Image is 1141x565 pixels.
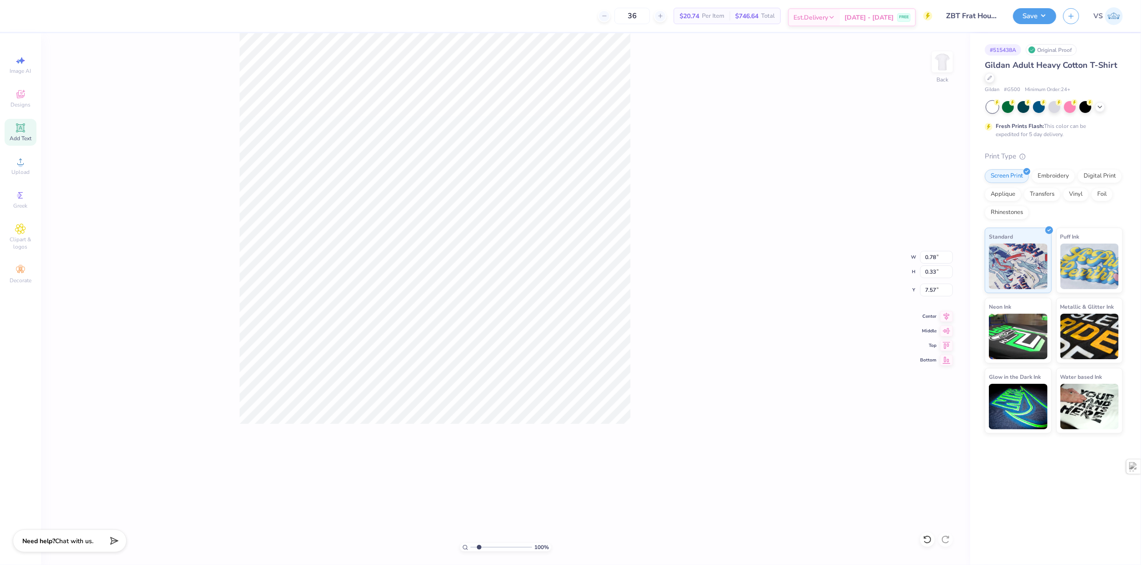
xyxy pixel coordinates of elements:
span: Clipart & logos [5,236,36,250]
img: Volodymyr Sobko [1105,7,1123,25]
span: Minimum Order: 24 + [1025,86,1070,94]
div: This color can be expedited for 5 day delivery. [996,122,1108,138]
img: Water based Ink [1060,384,1119,429]
strong: Need help? [22,537,55,545]
span: Neon Ink [989,302,1011,311]
span: Glow in the Dark Ink [989,372,1041,382]
div: Back [936,76,948,84]
span: $20.74 [680,11,699,21]
span: Gildan Adult Heavy Cotton T-Shirt [985,60,1117,71]
img: Back [933,53,952,71]
span: Metallic & Glitter Ink [1060,302,1114,311]
span: Chat with us. [55,537,93,545]
span: $746.64 [735,11,758,21]
div: # 515438A [985,44,1021,56]
div: Rhinestones [985,206,1029,219]
span: Greek [14,202,28,209]
img: Metallic & Glitter Ink [1060,314,1119,359]
img: Neon Ink [989,314,1048,359]
div: Print Type [985,151,1123,162]
input: – – [614,8,650,24]
span: Puff Ink [1060,232,1080,241]
span: Bottom [920,357,936,363]
span: [DATE] - [DATE] [844,13,894,22]
span: # G500 [1004,86,1020,94]
div: Transfers [1024,188,1060,201]
span: Middle [920,328,936,334]
div: Vinyl [1063,188,1089,201]
span: Add Text [10,135,31,142]
span: Total [761,11,775,21]
div: Original Proof [1026,44,1077,56]
img: Standard [989,244,1048,289]
img: Puff Ink [1060,244,1119,289]
div: Applique [985,188,1021,201]
span: FREE [899,14,909,20]
span: Water based Ink [1060,372,1102,382]
span: Decorate [10,277,31,284]
div: Screen Print [985,169,1029,183]
div: Foil [1091,188,1113,201]
span: Designs [10,101,31,108]
span: Top [920,342,936,349]
span: Upload [11,168,30,176]
span: Gildan [985,86,999,94]
a: VS [1094,7,1123,25]
strong: Fresh Prints Flash: [996,122,1044,130]
div: Digital Print [1078,169,1122,183]
span: VS [1094,11,1103,21]
span: Center [920,313,936,320]
button: Save [1013,8,1056,24]
input: Untitled Design [939,7,1006,25]
span: Per Item [702,11,724,21]
span: Image AI [10,67,31,75]
span: 100 % [534,543,549,551]
span: Est. Delivery [793,13,828,22]
img: Glow in the Dark Ink [989,384,1048,429]
span: Standard [989,232,1013,241]
div: Embroidery [1032,169,1075,183]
